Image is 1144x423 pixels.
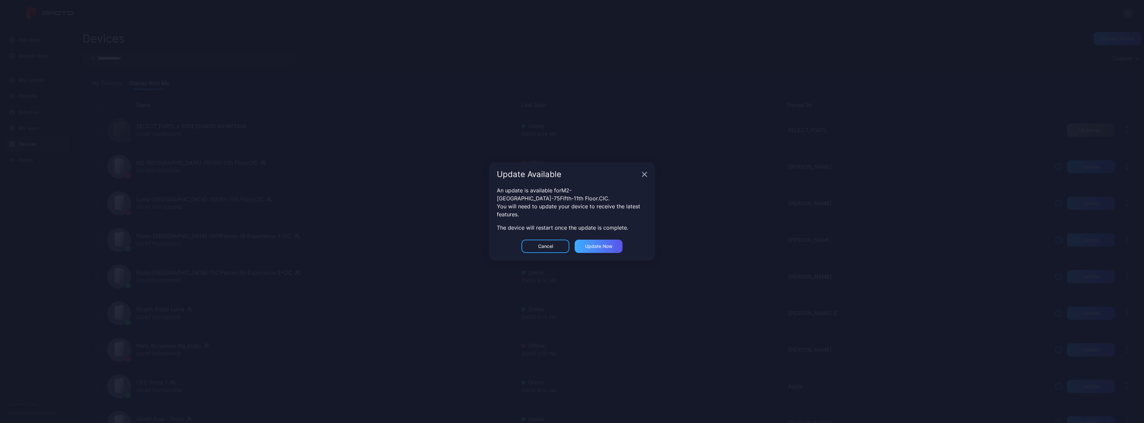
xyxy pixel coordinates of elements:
button: Cancel [521,240,569,253]
div: An update is available for M2-[GEOGRAPHIC_DATA]-75Fifth-11th Floor.CIC . [497,186,647,202]
div: You will need to update your device to receive the latest features. [497,202,647,218]
div: Update now [585,244,613,249]
div: Update Available [497,170,639,178]
div: The device will restart once the update is complete. [497,224,647,232]
button: Update now [575,240,623,253]
div: Cancel [538,244,553,249]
